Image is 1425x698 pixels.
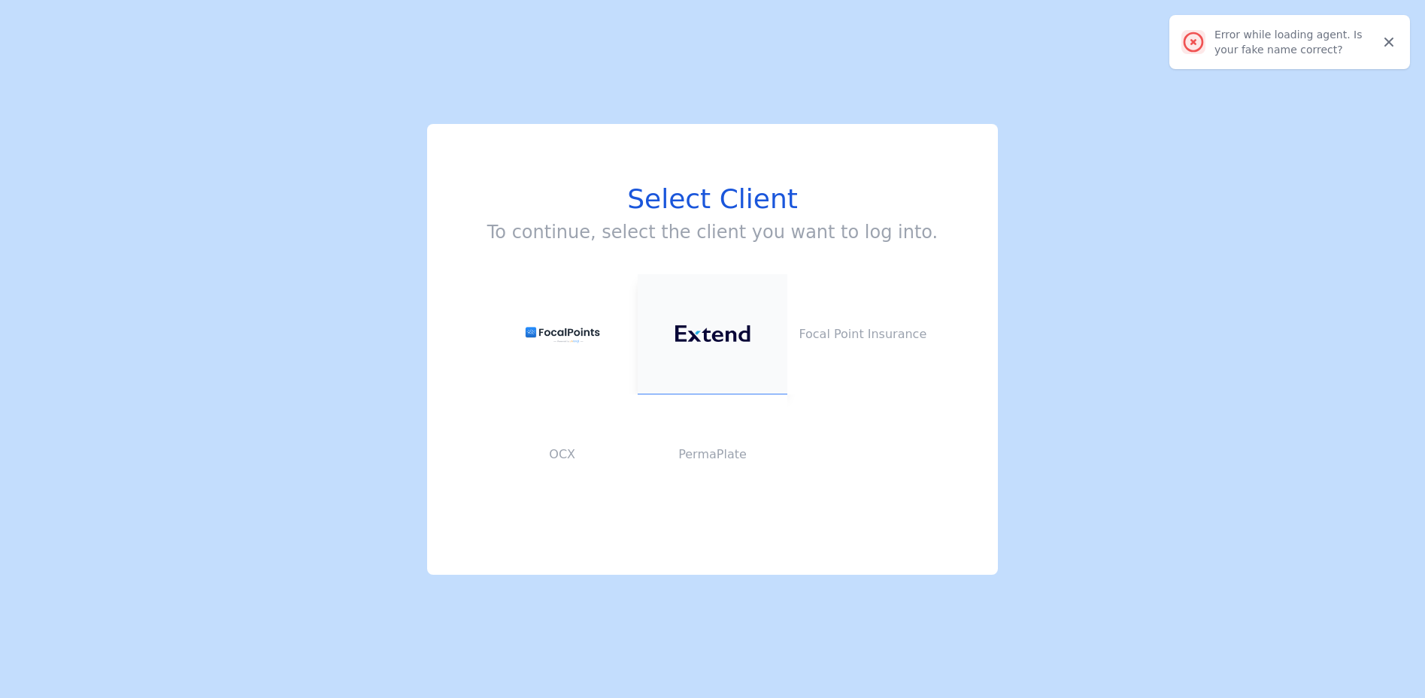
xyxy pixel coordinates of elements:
div: Error while loading agent. Is your fake name correct? [1214,27,1377,57]
h3: To continue, select the client you want to log into. [487,220,938,244]
button: PermaPlate [638,394,788,515]
button: Focal Point Insurance [787,274,938,394]
h1: Select Client [487,184,938,214]
p: PermaPlate [638,446,788,464]
button: OCX [487,394,638,515]
p: Focal Point Insurance [787,325,938,343]
p: OCX [487,446,638,464]
button: Close [1377,30,1401,54]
